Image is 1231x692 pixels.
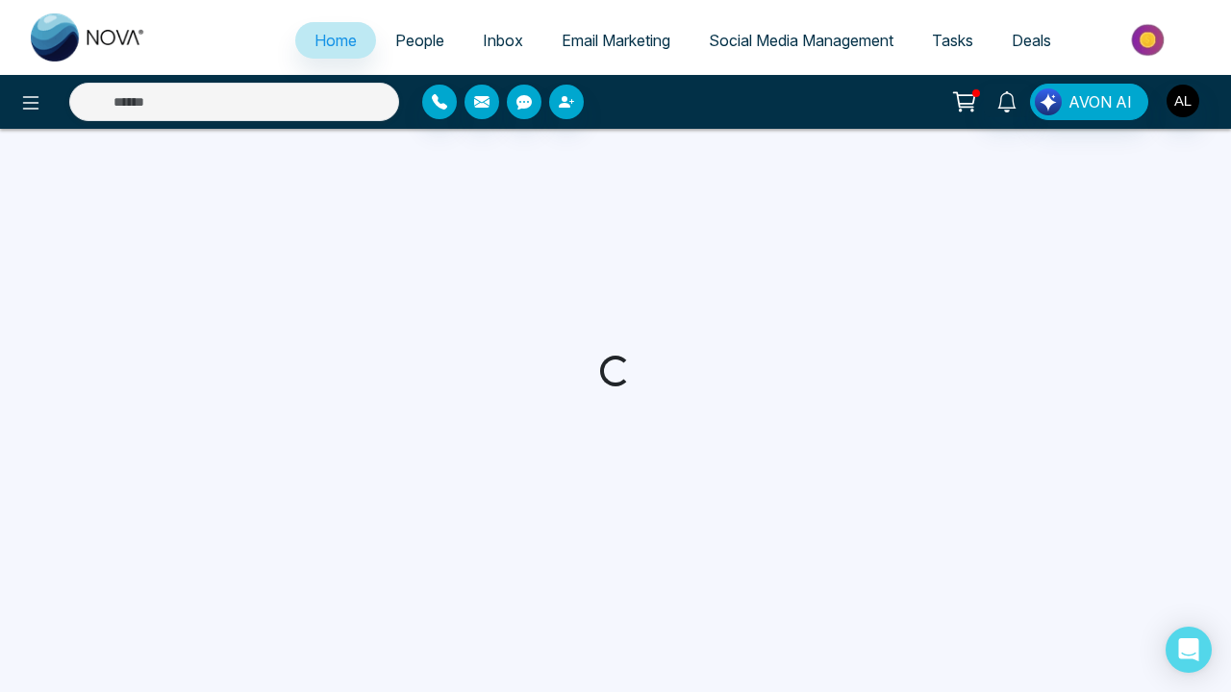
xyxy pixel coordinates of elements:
span: Tasks [932,31,973,50]
a: Social Media Management [690,22,913,59]
span: Email Marketing [562,31,670,50]
img: Lead Flow [1035,88,1062,115]
a: Email Marketing [542,22,690,59]
img: User Avatar [1167,85,1199,117]
a: Inbox [464,22,542,59]
button: AVON AI [1030,84,1148,120]
span: Deals [1012,31,1051,50]
img: Nova CRM Logo [31,13,146,62]
span: AVON AI [1068,90,1132,113]
span: Social Media Management [709,31,893,50]
div: Open Intercom Messenger [1166,627,1212,673]
a: Home [295,22,376,59]
a: Deals [992,22,1070,59]
a: Tasks [913,22,992,59]
a: People [376,22,464,59]
img: Market-place.gif [1080,18,1219,62]
span: People [395,31,444,50]
span: Inbox [483,31,523,50]
span: Home [314,31,357,50]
